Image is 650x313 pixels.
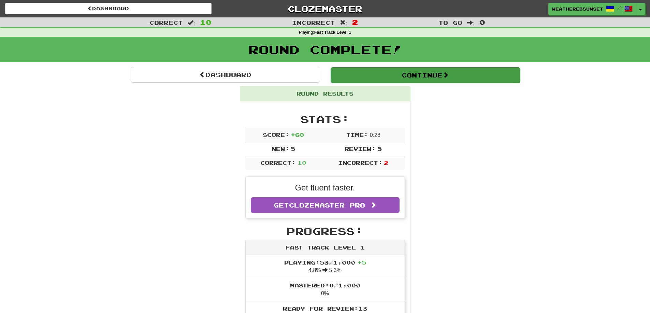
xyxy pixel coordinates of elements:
[467,20,475,26] span: :
[240,86,410,101] div: Round Results
[284,259,366,266] span: Playing: 53 / 1,000
[438,19,462,26] span: To go
[149,19,183,26] span: Correct
[345,145,376,152] span: Review:
[331,67,520,83] button: Continue
[131,67,320,83] a: Dashboard
[291,131,304,138] span: + 60
[245,113,405,125] h2: Stats:
[338,159,382,166] span: Incorrect:
[346,131,368,138] span: Time:
[384,159,388,166] span: 2
[314,30,351,35] strong: Fast Track Level 1
[283,305,367,312] span: Ready for Review: 13
[263,131,289,138] span: Score:
[352,18,358,26] span: 2
[251,197,400,213] a: GetClozemaster Pro
[357,259,366,266] span: + 5
[618,5,621,10] span: /
[377,145,382,152] span: 5
[479,18,485,26] span: 0
[548,3,636,15] a: WeatheredSunset236 /
[292,19,335,26] span: Incorrect
[245,225,405,237] h2: Progress:
[246,240,405,255] div: Fast Track Level 1
[246,278,405,301] li: 0%
[340,20,347,26] span: :
[260,159,296,166] span: Correct:
[290,282,360,288] span: Mastered: 0 / 1,000
[552,6,603,12] span: WeatheredSunset236
[251,182,400,194] p: Get fluent faster.
[289,201,365,209] span: Clozemaster Pro
[370,132,380,138] span: 0 : 28
[188,20,195,26] span: :
[200,18,212,26] span: 10
[246,255,405,279] li: 4.8% 5.3%
[298,159,306,166] span: 10
[272,145,289,152] span: New:
[5,3,212,14] a: Dashboard
[222,3,428,15] a: Clozemaster
[2,43,648,56] h1: Round Complete!
[291,145,295,152] span: 5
